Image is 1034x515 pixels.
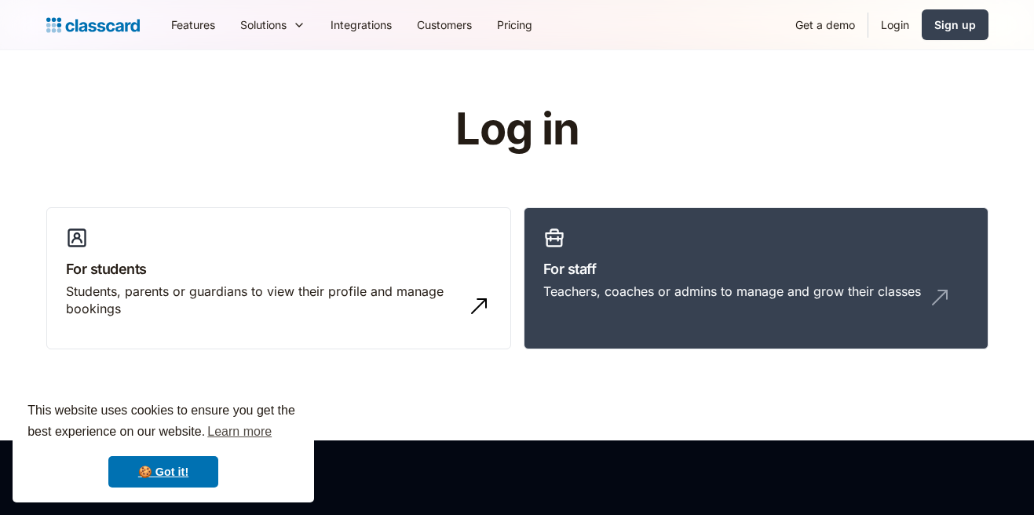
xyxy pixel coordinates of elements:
[159,7,228,42] a: Features
[543,258,969,279] h3: For staff
[240,16,287,33] div: Solutions
[868,7,922,42] a: Login
[13,386,314,502] div: cookieconsent
[934,16,976,33] div: Sign up
[66,283,460,318] div: Students, parents or guardians to view their profile and manage bookings
[543,283,921,300] div: Teachers, coaches or admins to manage and grow their classes
[66,258,491,279] h3: For students
[108,456,218,488] a: dismiss cookie message
[46,207,511,350] a: For studentsStudents, parents or guardians to view their profile and manage bookings
[268,105,766,154] h1: Log in
[404,7,484,42] a: Customers
[46,14,140,36] a: home
[484,7,545,42] a: Pricing
[783,7,868,42] a: Get a demo
[228,7,318,42] div: Solutions
[27,401,299,444] span: This website uses cookies to ensure you get the best experience on our website.
[318,7,404,42] a: Integrations
[205,420,274,444] a: learn more about cookies
[922,9,988,40] a: Sign up
[524,207,988,350] a: For staffTeachers, coaches or admins to manage and grow their classes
